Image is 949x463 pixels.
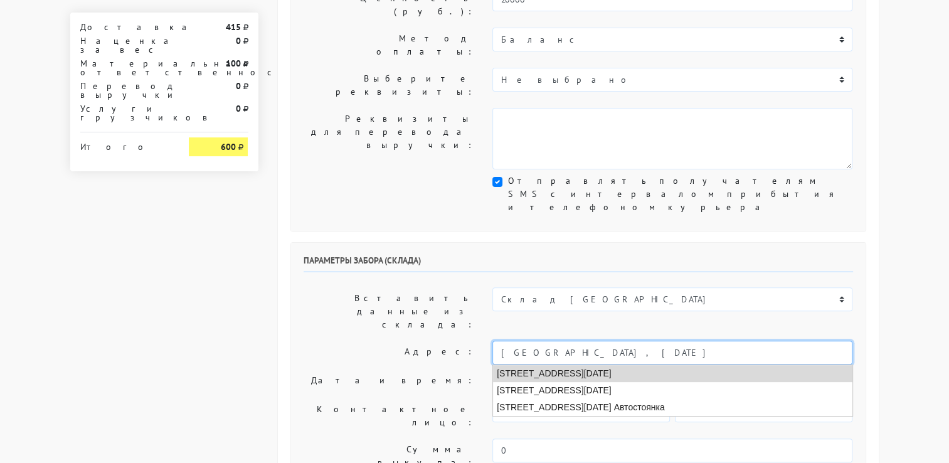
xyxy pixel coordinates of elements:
[71,23,180,31] div: Доставка
[225,21,240,33] strong: 415
[294,68,484,103] label: Выберите реквизиты:
[294,370,484,393] label: Дата и время:
[294,287,484,336] label: Вставить данные из склада:
[235,80,240,92] strong: 0
[493,382,852,399] li: [STREET_ADDRESS][DATE]
[71,36,180,54] div: Наценка за вес
[294,398,484,434] label: Контактное лицо:
[294,28,484,63] label: Метод оплаты:
[220,141,235,152] strong: 600
[71,82,180,99] div: Перевод выручки
[507,174,852,214] label: Отправлять получателям SMS с интервалом прибытия и телефоном курьера
[294,341,484,365] label: Адрес:
[493,365,852,382] li: [STREET_ADDRESS][DATE]
[304,255,853,272] h6: Параметры забора (склада)
[71,104,180,122] div: Услуги грузчиков
[225,58,240,69] strong: 100
[71,59,180,77] div: Материальная ответственность
[80,137,171,151] div: Итого
[235,35,240,46] strong: 0
[493,399,852,416] li: [STREET_ADDRESS][DATE] Автостоянка
[235,103,240,114] strong: 0
[294,108,484,169] label: Реквизиты для перевода выручки:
